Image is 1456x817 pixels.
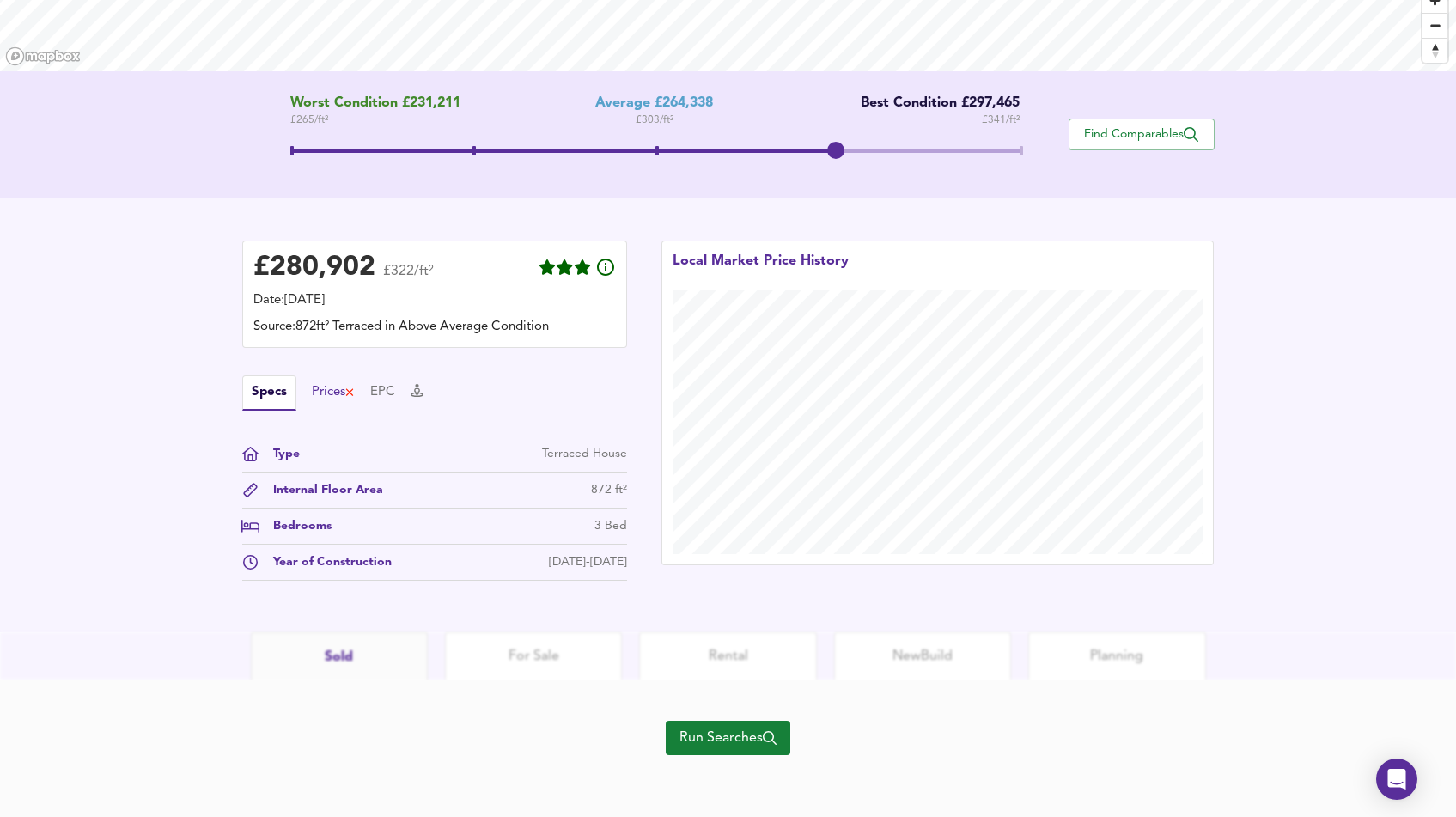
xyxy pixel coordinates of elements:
[1376,759,1417,800] div: Open Intercom Messenger
[253,255,375,281] div: £ 280,902
[259,481,383,499] div: Internal Floor Area
[673,252,849,290] div: Local Market Price History
[253,291,616,310] div: Date: [DATE]
[679,726,777,750] span: Run Searches
[383,265,434,290] span: £322/ft²
[259,517,332,535] div: Bedrooms
[1069,119,1215,150] button: Find Comparables
[259,445,300,463] div: Type
[290,95,460,112] span: Worst Condition £231,211
[549,553,627,571] div: [DATE]-[DATE]
[636,112,673,129] span: £ 303 / ft²
[1078,126,1205,143] span: Find Comparables
[1422,39,1447,63] span: Reset bearing to north
[1422,13,1447,38] button: Zoom out
[1422,38,1447,63] button: Reset bearing to north
[666,721,790,755] button: Run Searches
[5,46,81,66] a: Mapbox homepage
[595,95,713,112] div: Average £264,338
[290,112,460,129] span: £ 265 / ft²
[259,553,392,571] div: Year of Construction
[594,517,627,535] div: 3 Bed
[1422,14,1447,38] span: Zoom out
[848,95,1020,112] div: Best Condition £297,465
[542,445,627,463] div: Terraced House
[242,375,296,411] button: Specs
[253,318,616,337] div: Source: 872ft² Terraced in Above Average Condition
[591,481,627,499] div: 872 ft²
[982,112,1020,129] span: £ 341 / ft²
[370,383,395,402] button: EPC
[312,383,356,402] button: Prices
